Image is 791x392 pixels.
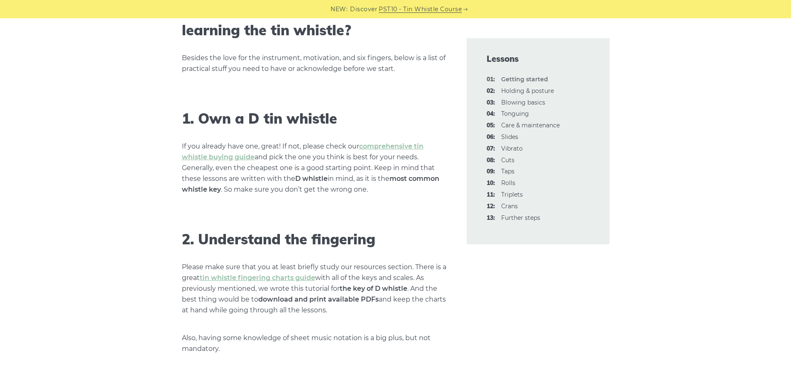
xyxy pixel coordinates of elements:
span: 13: [487,213,495,223]
span: 08: [487,156,495,166]
span: 01: [487,75,495,85]
h2: 1. Own a D tin whistle [182,110,447,127]
span: 03: [487,98,495,108]
span: Lessons [487,53,590,65]
span: 11: [487,190,495,200]
a: 09:Taps [501,168,514,175]
a: 05:Care & maintenance [501,122,560,129]
strong: download and print available PDFs [258,295,379,303]
a: 13:Further steps [501,214,540,222]
a: PST10 - Tin Whistle Course [379,5,462,14]
h2: 2. Understand the fingering [182,231,447,248]
a: 11:Triplets [501,191,523,198]
a: 04:Tonguing [501,110,529,117]
a: tin whistle fingering charts guide [200,274,315,282]
p: If you already have one, great! If not, please check our and pick the one you think is best for y... [182,141,447,195]
span: 02: [487,86,495,96]
span: 10: [487,178,495,188]
a: 08:Cuts [501,156,514,164]
span: 12: [487,202,495,212]
p: Please make sure that you at least briefly study our resources section. There is a great with all... [182,262,447,316]
a: 07:Vibrato [501,145,523,152]
h2: What do I need before I start learning the tin whistle? [182,5,447,39]
a: 06:Slides [501,133,518,141]
a: 12:Crans [501,202,518,210]
a: 10:Rolls [501,179,515,187]
p: Besides the love for the instrument, motivation, and six fingers, below is a list of practical st... [182,53,447,74]
span: 07: [487,144,495,154]
a: 03:Blowing basics [501,99,545,106]
strong: the key of D whistle [340,285,407,292]
strong: D whistle [295,175,328,183]
span: Discover [350,5,377,14]
span: 09: [487,167,495,177]
span: 05: [487,121,495,131]
span: NEW: [331,5,348,14]
p: Also, having some knowledge of sheet music notation is a big plus, but not mandatory. [182,333,447,354]
span: 06: [487,132,495,142]
strong: Getting started [501,75,548,83]
span: 04: [487,109,495,119]
a: 02:Holding & posture [501,87,554,95]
